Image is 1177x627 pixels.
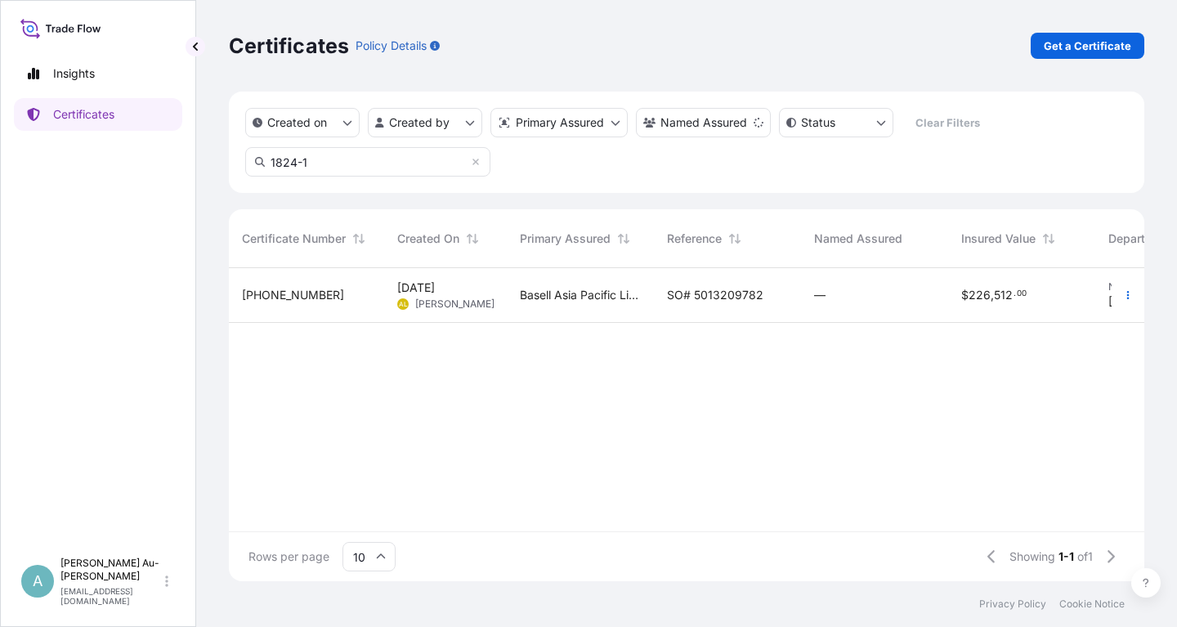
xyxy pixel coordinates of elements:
[961,289,969,301] span: $
[814,231,902,247] span: Named Assured
[397,231,459,247] span: Created On
[516,114,604,131] p: Primary Assured
[1031,33,1144,59] a: Get a Certificate
[242,287,344,303] span: [PHONE_NUMBER]
[1039,229,1058,249] button: Sort
[14,57,182,90] a: Insights
[1014,291,1016,297] span: .
[349,229,369,249] button: Sort
[969,289,991,301] span: 226
[53,106,114,123] p: Certificates
[1108,293,1146,310] span: [DATE]
[614,229,633,249] button: Sort
[1077,549,1093,565] span: of 1
[1059,598,1125,611] a: Cookie Notice
[636,108,771,137] button: cargoOwner Filter options
[991,289,994,301] span: ,
[1058,549,1074,565] span: 1-1
[245,147,490,177] input: Search Certificate or Reference...
[902,110,993,136] button: Clear Filters
[994,289,1013,301] span: 512
[1009,549,1055,565] span: Showing
[490,108,628,137] button: distributor Filter options
[1108,231,1162,247] span: Departure
[801,114,835,131] p: Status
[248,549,329,565] span: Rows per page
[397,280,435,296] span: [DATE]
[660,114,747,131] p: Named Assured
[520,231,611,247] span: Primary Assured
[368,108,482,137] button: createdBy Filter options
[399,296,408,312] span: AL
[356,38,427,54] p: Policy Details
[267,114,327,131] p: Created on
[725,229,745,249] button: Sort
[667,231,722,247] span: Reference
[520,287,641,303] span: Basell Asia Pacific Limited
[14,98,182,131] a: Certificates
[961,231,1036,247] span: Insured Value
[1044,38,1131,54] p: Get a Certificate
[389,114,450,131] p: Created by
[60,586,162,606] p: [EMAIL_ADDRESS][DOMAIN_NAME]
[60,557,162,583] p: [PERSON_NAME] Au-[PERSON_NAME]
[814,287,826,303] span: —
[979,598,1046,611] a: Privacy Policy
[33,573,43,589] span: A
[229,33,349,59] p: Certificates
[242,231,346,247] span: Certificate Number
[463,229,482,249] button: Sort
[245,108,360,137] button: createdOn Filter options
[1017,291,1027,297] span: 00
[667,287,763,303] span: SO# 5013209782
[779,108,893,137] button: certificateStatus Filter options
[915,114,980,131] p: Clear Filters
[415,298,495,311] span: [PERSON_NAME]
[53,65,95,82] p: Insights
